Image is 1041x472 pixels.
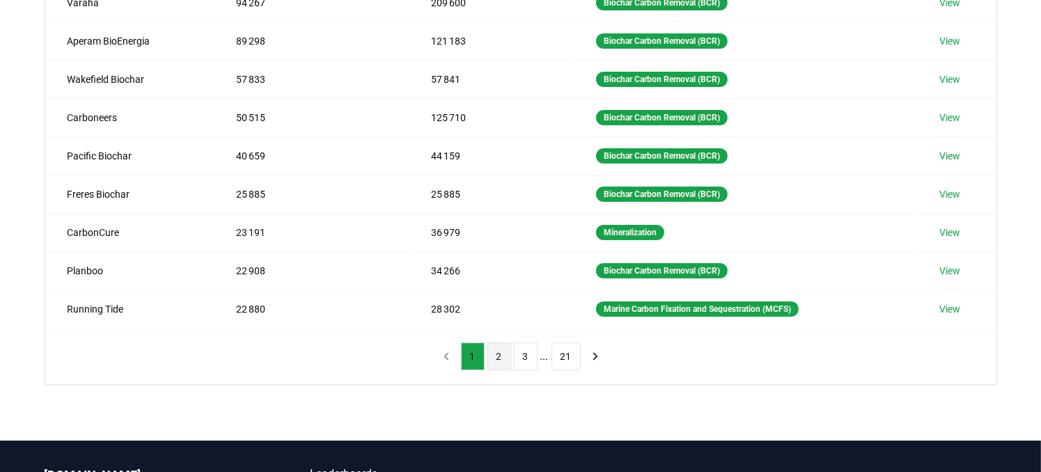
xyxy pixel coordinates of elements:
[214,22,408,60] td: 89 298
[214,175,408,213] td: 25 885
[45,22,214,60] td: Aperam BioEnergia
[939,149,960,163] a: View
[514,343,538,370] button: 3
[596,110,728,125] div: Biochar Carbon Removal (BCR)
[939,111,960,125] a: View
[939,187,960,201] a: View
[45,60,214,98] td: Wakefield Biochar
[596,148,728,164] div: Biochar Carbon Removal (BCR)
[214,251,408,290] td: 22 908
[45,251,214,290] td: Planboo
[409,136,574,175] td: 44 159
[939,226,960,239] a: View
[45,213,214,251] td: CarbonCure
[409,175,574,213] td: 25 885
[939,264,960,278] a: View
[596,225,664,240] div: Mineralization
[939,302,960,316] a: View
[45,136,214,175] td: Pacific Biochar
[596,33,728,49] div: Biochar Carbon Removal (BCR)
[214,98,408,136] td: 50 515
[939,72,960,86] a: View
[584,343,607,370] button: next page
[214,136,408,175] td: 40 659
[409,251,574,290] td: 34 266
[596,301,799,317] div: Marine Carbon Fixation and Sequestration (MCFS)
[409,213,574,251] td: 36 979
[214,213,408,251] td: 23 191
[461,343,485,370] button: 1
[214,290,408,328] td: 22 880
[551,343,581,370] button: 21
[939,34,960,48] a: View
[596,72,728,87] div: Biochar Carbon Removal (BCR)
[409,22,574,60] td: 121 183
[45,290,214,328] td: Running Tide
[409,98,574,136] td: 125 710
[596,187,728,202] div: Biochar Carbon Removal (BCR)
[45,175,214,213] td: Freres Biochar
[45,98,214,136] td: Carboneers
[596,263,728,278] div: Biochar Carbon Removal (BCR)
[409,60,574,98] td: 57 841
[540,348,549,365] li: ...
[487,343,511,370] button: 2
[214,60,408,98] td: 57 833
[409,290,574,328] td: 28 302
